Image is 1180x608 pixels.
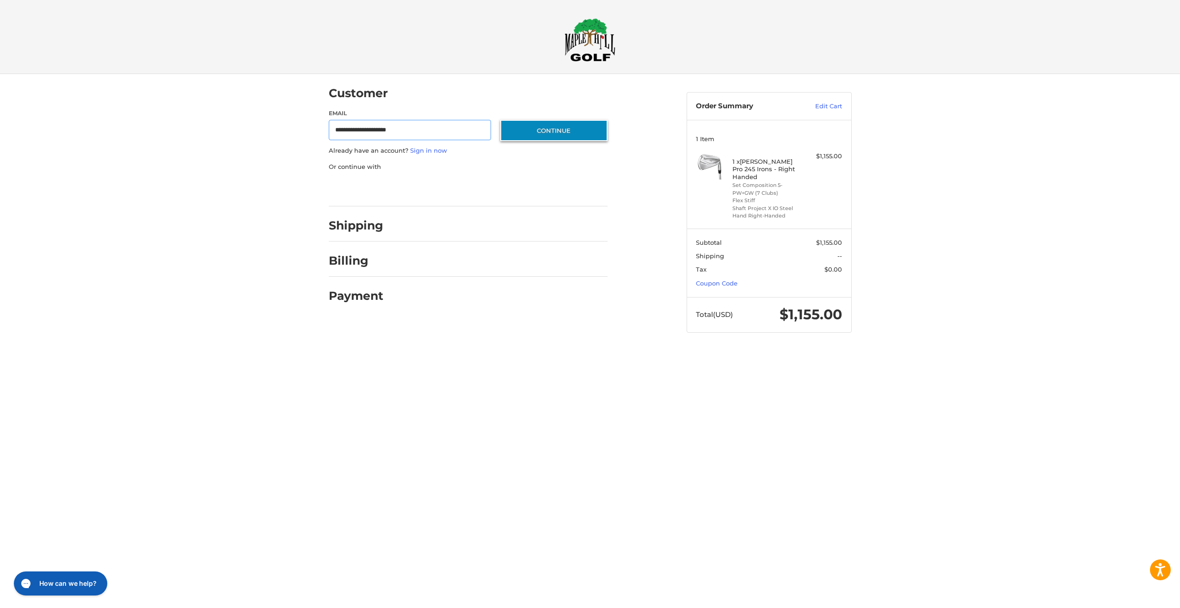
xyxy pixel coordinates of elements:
span: -- [837,252,842,260]
span: Shipping [696,252,724,260]
a: Sign in now [410,147,447,154]
span: Subtotal [696,239,722,246]
span: Total (USD) [696,310,733,319]
span: $1,155.00 [780,306,842,323]
a: Edit Cart [795,102,842,111]
label: Email [329,109,492,118]
iframe: PayPal-paypal [326,180,395,197]
img: Maple Hill Golf [565,18,615,62]
span: $1,155.00 [816,239,842,246]
li: Flex Stiff [732,197,803,205]
li: Set Composition 5-PW+GW (7 Clubs) [732,181,803,197]
li: Hand Right-Handed [732,212,803,220]
iframe: PayPal-venmo [482,180,552,197]
h2: Customer [329,86,388,100]
li: Shaft Project X IO Steel [732,205,803,212]
h4: 1 x [PERSON_NAME] Pro 245 Irons - Right Handed [732,158,803,180]
h2: Payment [329,289,383,303]
p: Or continue with [329,162,608,172]
h3: Order Summary [696,102,795,111]
h2: Billing [329,254,383,268]
iframe: Gorgias live chat messenger [9,568,110,599]
div: $1,155.00 [805,152,842,161]
h2: Shipping [329,218,383,233]
iframe: PayPal-paylater [404,180,473,197]
span: Tax [696,266,707,273]
h3: 1 Item [696,135,842,143]
span: $0.00 [824,266,842,273]
button: Continue [500,120,608,141]
p: Already have an account? [329,146,608,155]
a: Coupon Code [696,279,737,287]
